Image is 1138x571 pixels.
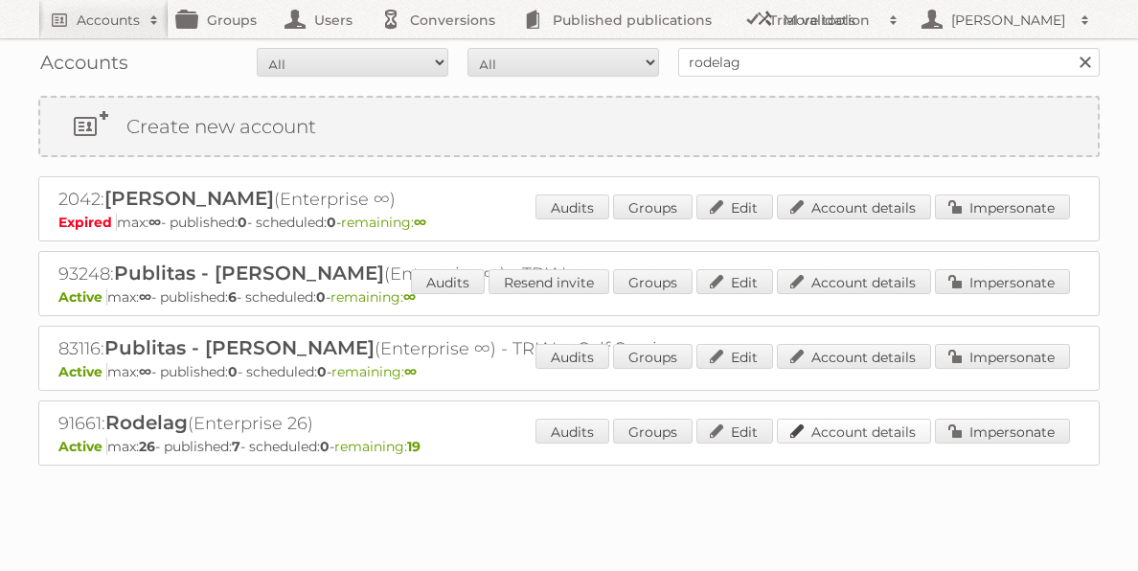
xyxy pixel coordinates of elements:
[403,288,416,306] strong: ∞
[935,194,1070,219] a: Impersonate
[341,214,426,231] span: remaining:
[104,336,375,359] span: Publitas - [PERSON_NAME]
[489,269,609,294] a: Resend invite
[946,11,1071,30] h2: [PERSON_NAME]
[238,214,247,231] strong: 0
[105,411,188,434] span: Rodelag
[696,194,773,219] a: Edit
[613,269,693,294] a: Groups
[331,363,417,380] span: remaining:
[58,288,107,306] span: Active
[935,269,1070,294] a: Impersonate
[58,336,729,361] h2: 83116: (Enterprise ∞) - TRIAL - Self Service
[696,344,773,369] a: Edit
[777,194,931,219] a: Account details
[228,288,237,306] strong: 6
[58,214,1080,231] p: max: - published: - scheduled: -
[104,187,274,210] span: [PERSON_NAME]
[139,438,155,455] strong: 26
[58,363,1080,380] p: max: - published: - scheduled: -
[404,363,417,380] strong: ∞
[535,419,609,444] a: Audits
[228,363,238,380] strong: 0
[58,214,117,231] span: Expired
[114,262,384,285] span: Publitas - [PERSON_NAME]
[58,438,1080,455] p: max: - published: - scheduled: -
[935,344,1070,369] a: Impersonate
[139,288,151,306] strong: ∞
[58,363,107,380] span: Active
[777,269,931,294] a: Account details
[232,438,240,455] strong: 7
[58,187,729,212] h2: 2042: (Enterprise ∞)
[58,438,107,455] span: Active
[317,363,327,380] strong: 0
[613,419,693,444] a: Groups
[935,419,1070,444] a: Impersonate
[696,419,773,444] a: Edit
[330,288,416,306] span: remaining:
[58,411,729,436] h2: 91661: (Enterprise 26)
[777,344,931,369] a: Account details
[777,419,931,444] a: Account details
[334,438,421,455] span: remaining:
[613,194,693,219] a: Groups
[58,288,1080,306] p: max: - published: - scheduled: -
[784,11,879,30] h2: More tools
[139,363,151,380] strong: ∞
[77,11,140,30] h2: Accounts
[407,438,421,455] strong: 19
[40,98,1098,155] a: Create new account
[148,214,161,231] strong: ∞
[696,269,773,294] a: Edit
[320,438,330,455] strong: 0
[535,194,609,219] a: Audits
[613,344,693,369] a: Groups
[411,269,485,294] a: Audits
[327,214,336,231] strong: 0
[58,262,729,286] h2: 93248: (Enterprise ∞) - TRIAL
[316,288,326,306] strong: 0
[535,344,609,369] a: Audits
[414,214,426,231] strong: ∞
